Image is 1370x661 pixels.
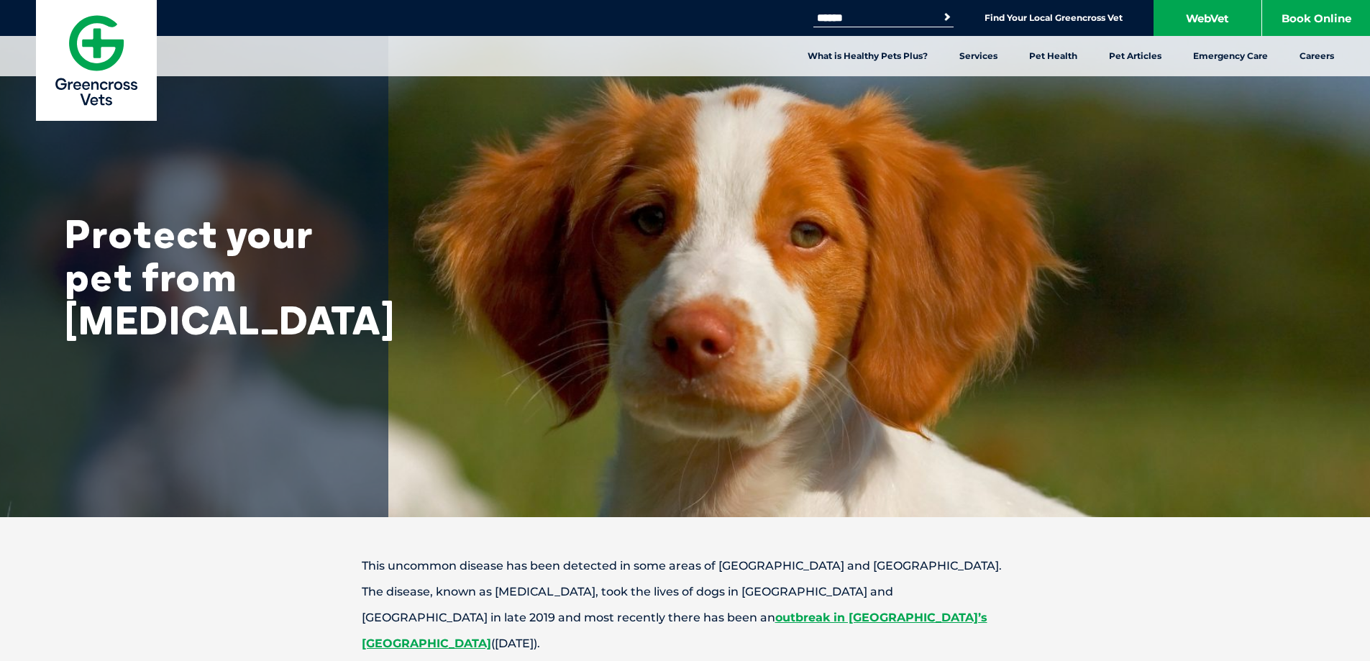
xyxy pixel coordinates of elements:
[792,36,944,76] a: What is Healthy Pets Plus?
[940,10,954,24] button: Search
[65,212,352,342] h1: Protect your pet from [MEDICAL_DATA]
[985,12,1123,24] a: Find Your Local Greencross Vet
[1177,36,1284,76] a: Emergency Care
[1013,36,1093,76] a: Pet Health
[1093,36,1177,76] a: Pet Articles
[311,553,1059,657] p: This uncommon disease has been detected in some areas of [GEOGRAPHIC_DATA] and [GEOGRAPHIC_DATA]....
[1284,36,1350,76] a: Careers
[944,36,1013,76] a: Services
